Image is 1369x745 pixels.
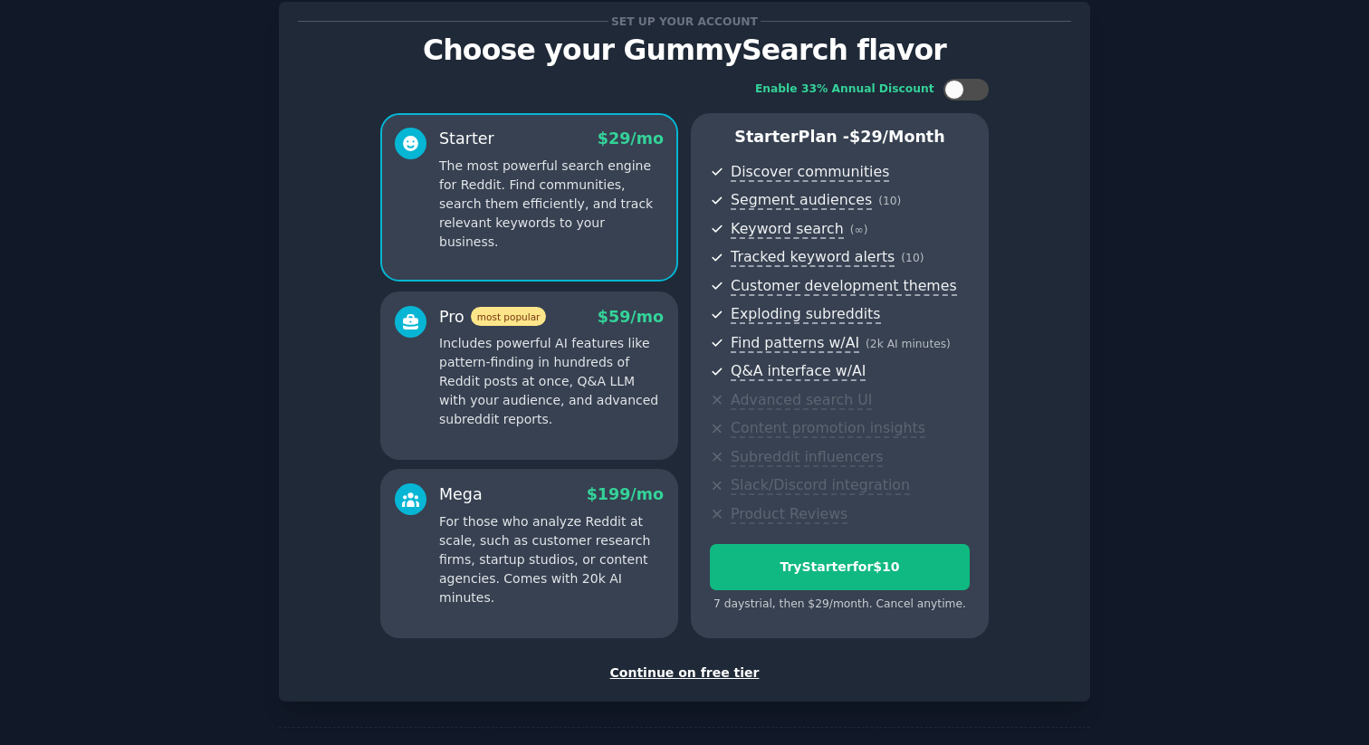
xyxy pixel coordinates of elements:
[710,597,970,613] div: 7 days trial, then $ 29 /month . Cancel anytime.
[598,308,664,326] span: $ 59 /mo
[731,391,872,410] span: Advanced search UI
[587,485,664,503] span: $ 199 /mo
[731,248,895,267] span: Tracked keyword alerts
[901,252,924,264] span: ( 10 )
[731,505,847,524] span: Product Reviews
[731,362,866,381] span: Q&A interface w/AI
[731,305,880,324] span: Exploding subreddits
[711,558,969,577] div: Try Starter for $10
[731,163,889,182] span: Discover communities
[731,277,957,296] span: Customer development themes
[731,419,925,438] span: Content promotion insights
[608,12,761,31] span: Set up your account
[298,34,1071,66] p: Choose your GummySearch flavor
[866,338,951,350] span: ( 2k AI minutes )
[731,334,859,353] span: Find patterns w/AI
[710,126,970,148] p: Starter Plan -
[878,195,901,207] span: ( 10 )
[439,128,494,150] div: Starter
[439,157,664,252] p: The most powerful search engine for Reddit. Find communities, search them efficiently, and track ...
[598,129,664,148] span: $ 29 /mo
[731,476,910,495] span: Slack/Discord integration
[731,191,872,210] span: Segment audiences
[471,307,547,326] span: most popular
[731,220,844,239] span: Keyword search
[439,306,546,329] div: Pro
[849,128,945,146] span: $ 29 /month
[439,483,483,506] div: Mega
[731,448,883,467] span: Subreddit influencers
[755,81,934,98] div: Enable 33% Annual Discount
[439,512,664,607] p: For those who analyze Reddit at scale, such as customer research firms, startup studios, or conte...
[850,224,868,236] span: ( ∞ )
[298,664,1071,683] div: Continue on free tier
[439,334,664,429] p: Includes powerful AI features like pattern-finding in hundreds of Reddit posts at once, Q&A LLM w...
[710,544,970,590] button: TryStarterfor$10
